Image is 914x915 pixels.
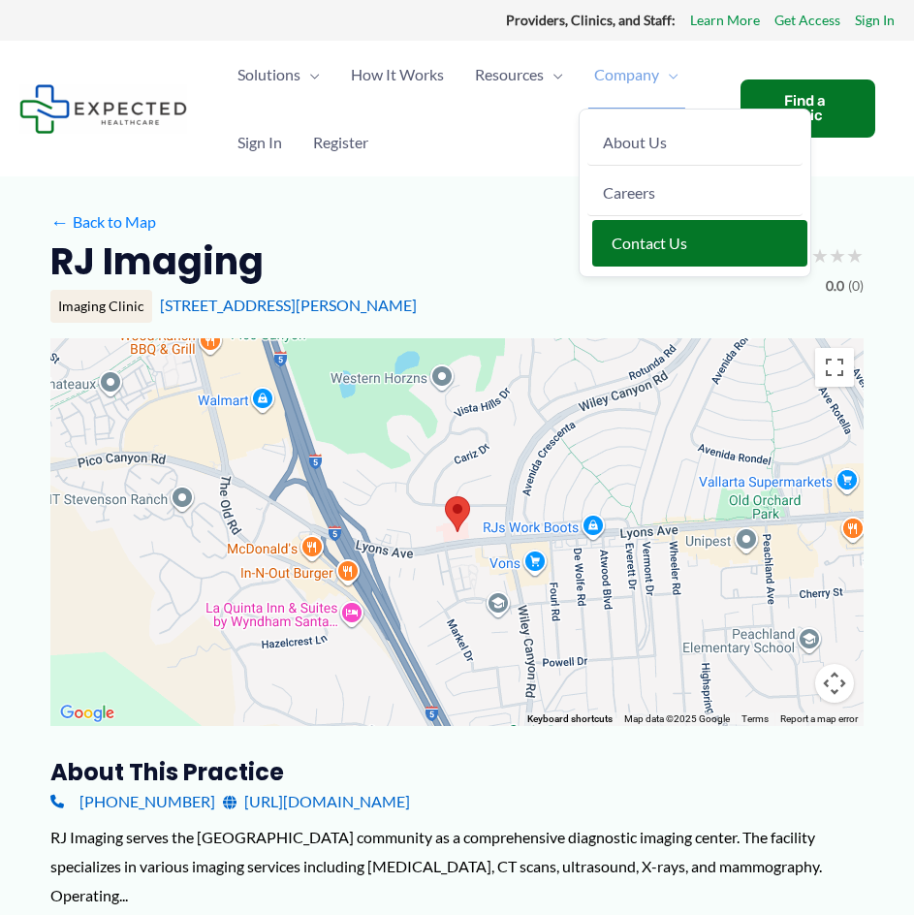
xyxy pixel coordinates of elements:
span: 0.0 [826,273,844,299]
span: Sign In [237,109,282,176]
button: Keyboard shortcuts [527,712,613,726]
span: ← [50,212,69,231]
span: How It Works [351,41,444,109]
span: Register [313,109,368,176]
span: Map data ©2025 Google [624,713,730,724]
a: Register [298,109,384,176]
a: Sign In [855,8,895,33]
a: [PHONE_NUMBER] [50,787,215,816]
span: About Us [603,133,667,151]
span: ★ [829,237,846,273]
a: CompanyMenu Toggle [579,41,694,109]
span: Contact Us [612,234,687,252]
a: Sign In [222,109,298,176]
a: [URL][DOMAIN_NAME] [223,787,410,816]
a: ←Back to Map [50,207,156,237]
span: Company [594,41,659,109]
a: ResourcesMenu Toggle [459,41,579,109]
span: ★ [811,237,829,273]
h2: RJ Imaging [50,237,264,285]
button: Map camera controls [815,664,854,703]
a: Get Access [774,8,840,33]
button: Toggle fullscreen view [815,348,854,387]
a: Terms (opens in new tab) [741,713,769,724]
nav: Primary Site Navigation [222,41,721,176]
a: About Us [587,119,803,166]
span: Solutions [237,41,300,109]
span: Careers [603,183,655,202]
span: (0) [848,273,864,299]
a: Contact Us [592,220,807,266]
a: Careers [587,170,803,216]
a: Find a Clinic [741,79,875,138]
span: Menu Toggle [544,41,563,109]
span: ★ [846,237,864,273]
strong: Providers, Clinics, and Staff: [506,12,676,28]
a: SolutionsMenu Toggle [222,41,335,109]
a: Open this area in Google Maps (opens a new window) [55,701,119,726]
span: Menu Toggle [300,41,320,109]
h3: About this practice [50,757,864,787]
img: Expected Healthcare Logo - side, dark font, small [19,84,187,134]
div: RJ Imaging serves the [GEOGRAPHIC_DATA] community as a comprehensive diagnostic imaging center. T... [50,823,864,909]
span: Menu Toggle [659,41,678,109]
span: Resources [475,41,544,109]
a: [STREET_ADDRESS][PERSON_NAME] [160,296,417,314]
div: Imaging Clinic [50,290,152,323]
a: Learn More [690,8,760,33]
img: Google [55,701,119,726]
a: How It Works [335,41,459,109]
a: Report a map error [780,713,858,724]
